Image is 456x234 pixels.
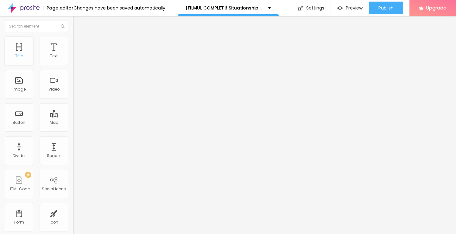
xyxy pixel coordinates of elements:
img: Icone [61,24,65,28]
div: Divider [13,154,26,158]
div: Video [48,87,60,92]
div: Social Icons [42,187,66,191]
div: Icon [50,220,58,225]
div: Image [13,87,26,92]
button: Publish [369,2,403,14]
div: Page editor [43,6,73,10]
img: view-1.svg [337,5,343,11]
img: Icone [298,5,303,11]
div: HTML Code [9,187,30,191]
div: Button [13,120,25,125]
div: Form [14,220,24,225]
input: Search element [5,21,68,32]
p: [FILMUL COMPLET]! Situationship: Combinatii, nu relatii (2025) Online Subtitrat Română HD [186,6,263,10]
div: Map [50,120,58,125]
div: Title [15,54,23,58]
span: Upgrade [426,5,446,10]
iframe: Editor [73,16,456,234]
span: Publish [378,5,394,10]
div: Changes have been saved automatically [73,6,165,10]
div: Text [50,54,58,58]
span: Preview [346,5,363,10]
div: Spacer [47,154,61,158]
button: Preview [331,2,369,14]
